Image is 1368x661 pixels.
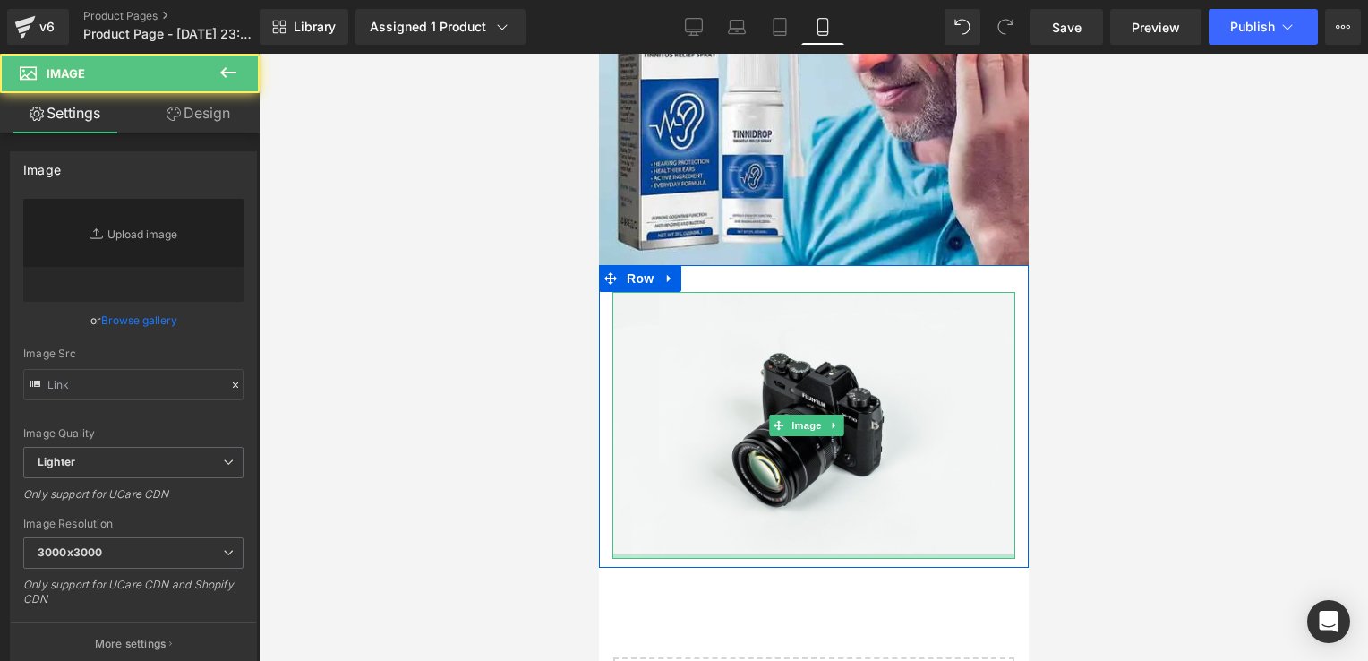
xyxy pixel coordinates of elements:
[370,18,511,36] div: Assigned 1 Product
[7,9,69,45] a: v6
[23,369,244,400] input: Link
[758,9,801,45] a: Tablet
[23,348,244,360] div: Image Src
[23,152,61,177] div: Image
[95,636,167,652] p: More settings
[23,211,59,238] span: Row
[227,361,245,382] a: Expand / Collapse
[1230,20,1275,34] span: Publish
[133,93,263,133] a: Design
[1052,18,1082,37] span: Save
[83,27,255,41] span: Product Page - [DATE] 23:05:19
[38,455,75,468] b: Lighter
[1132,18,1180,37] span: Preview
[23,518,244,530] div: Image Resolution
[1307,600,1350,643] div: Open Intercom Messenger
[801,9,844,45] a: Mobile
[945,9,980,45] button: Undo
[1110,9,1201,45] a: Preview
[260,9,348,45] a: New Library
[23,427,244,440] div: Image Quality
[23,487,244,513] div: Only support for UCare CDN
[1325,9,1361,45] button: More
[101,305,177,336] a: Browse gallery
[23,578,244,618] div: Only support for UCare CDN and Shopify CDN
[190,361,227,382] span: Image
[1209,9,1318,45] button: Publish
[988,9,1023,45] button: Redo
[59,211,82,238] a: Expand / Collapse
[36,15,58,39] div: v6
[23,311,244,330] div: or
[672,9,715,45] a: Desktop
[38,545,102,559] b: 3000x3000
[715,9,758,45] a: Laptop
[294,19,336,35] span: Library
[47,66,85,81] span: Image
[83,9,289,23] a: Product Pages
